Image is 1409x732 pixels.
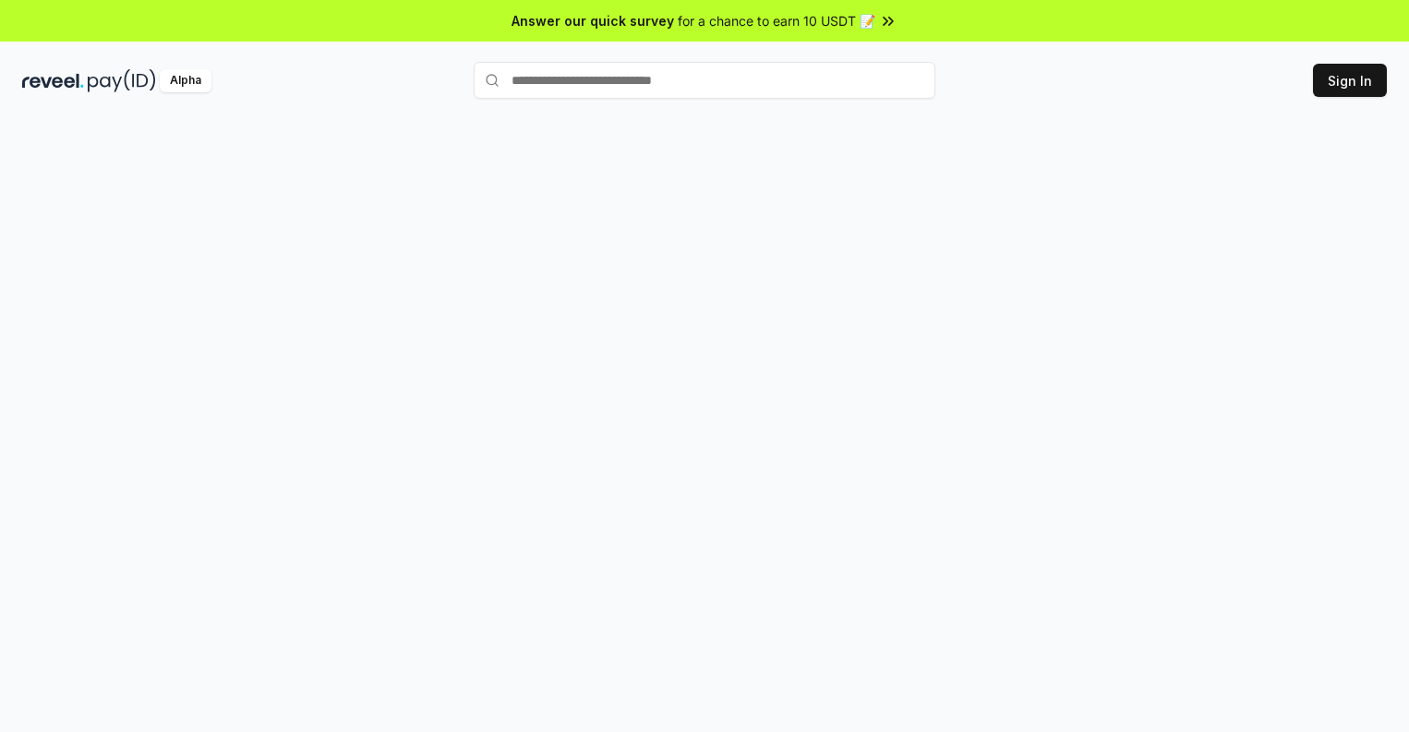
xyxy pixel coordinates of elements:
[22,69,84,92] img: reveel_dark
[88,69,156,92] img: pay_id
[160,69,211,92] div: Alpha
[678,11,875,30] span: for a chance to earn 10 USDT 📝
[1313,64,1387,97] button: Sign In
[512,11,674,30] span: Answer our quick survey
